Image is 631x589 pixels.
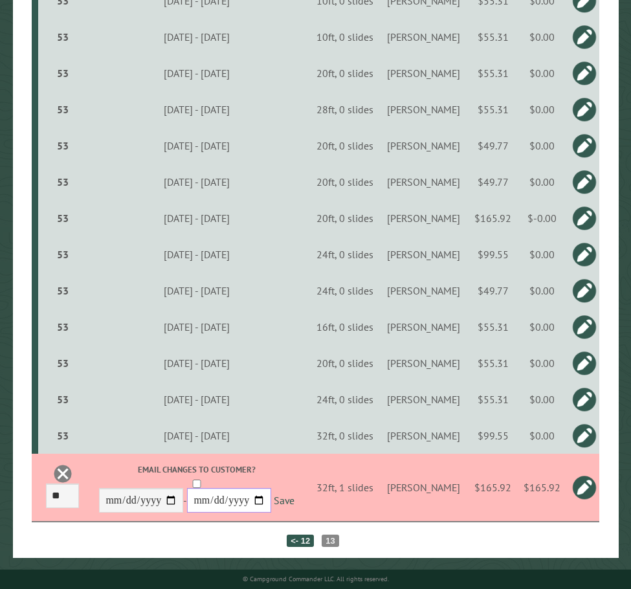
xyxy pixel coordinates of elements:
td: 24ft, 0 slides [310,381,379,417]
div: 53 [43,67,82,80]
div: 53 [43,284,82,297]
td: [PERSON_NAME] [379,381,467,417]
td: $55.31 [467,19,519,55]
div: [DATE] - [DATE] [86,175,308,188]
td: $49.77 [467,128,519,164]
td: 20ft, 0 slides [310,128,379,164]
div: 53 [43,30,82,43]
small: © Campground Commander LLC. All rights reserved. [243,575,389,583]
td: 20ft, 0 slides [310,345,379,381]
a: Save [274,495,294,507]
div: 53 [43,103,82,116]
div: [DATE] - [DATE] [86,393,308,406]
td: $0.00 [519,55,566,91]
td: [PERSON_NAME] [379,19,467,55]
div: [DATE] - [DATE] [86,30,308,43]
td: 10ft, 0 slides [310,19,379,55]
td: $0.00 [519,417,566,454]
div: - [86,463,308,516]
td: [PERSON_NAME] [379,345,467,381]
td: [PERSON_NAME] [379,454,467,522]
td: $49.77 [467,272,519,309]
td: [PERSON_NAME] [379,164,467,200]
td: $0.00 [519,236,566,272]
td: [PERSON_NAME] [379,236,467,272]
td: $0.00 [519,128,566,164]
div: [DATE] - [DATE] [86,284,308,297]
td: $165.92 [467,454,519,522]
td: $0.00 [519,309,566,345]
div: [DATE] - [DATE] [86,139,308,152]
td: 24ft, 0 slides [310,236,379,272]
td: $165.92 [519,454,566,522]
div: [DATE] - [DATE] [86,320,308,333]
div: 53 [43,175,82,188]
td: 20ft, 0 slides [310,55,379,91]
td: 32ft, 0 slides [310,417,379,454]
span: <- 12 [287,535,314,547]
label: Email changes to customer? [86,463,308,476]
span: 13 [322,535,338,547]
td: $0.00 [519,345,566,381]
div: 53 [43,429,82,442]
td: $55.31 [467,309,519,345]
td: $0.00 [519,381,566,417]
div: [DATE] - [DATE] [86,67,308,80]
td: 20ft, 0 slides [310,164,379,200]
td: $99.55 [467,236,519,272]
td: 24ft, 0 slides [310,272,379,309]
div: 53 [43,212,82,225]
td: $0.00 [519,164,566,200]
td: $165.92 [467,200,519,236]
td: [PERSON_NAME] [379,128,467,164]
td: [PERSON_NAME] [379,200,467,236]
td: $0.00 [519,272,566,309]
div: 53 [43,139,82,152]
div: 53 [43,320,82,333]
td: [PERSON_NAME] [379,272,467,309]
td: $55.31 [467,345,519,381]
div: 53 [43,357,82,370]
div: [DATE] - [DATE] [86,212,308,225]
div: [DATE] - [DATE] [86,357,308,370]
td: 28ft, 0 slides [310,91,379,128]
td: 20ft, 0 slides [310,200,379,236]
td: $55.31 [467,381,519,417]
td: 32ft, 1 slides [310,454,379,522]
td: [PERSON_NAME] [379,91,467,128]
div: [DATE] - [DATE] [86,103,308,116]
td: $0.00 [519,19,566,55]
div: 53 [43,248,82,261]
div: [DATE] - [DATE] [86,429,308,442]
td: $99.55 [467,417,519,454]
td: $49.77 [467,164,519,200]
td: [PERSON_NAME] [379,55,467,91]
td: 16ft, 0 slides [310,309,379,345]
td: $-0.00 [519,200,566,236]
td: [PERSON_NAME] [379,309,467,345]
td: $55.31 [467,55,519,91]
a: Delete this reservation [53,464,72,483]
td: $55.31 [467,91,519,128]
div: 53 [43,393,82,406]
div: [DATE] - [DATE] [86,248,308,261]
td: [PERSON_NAME] [379,417,467,454]
td: $0.00 [519,91,566,128]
